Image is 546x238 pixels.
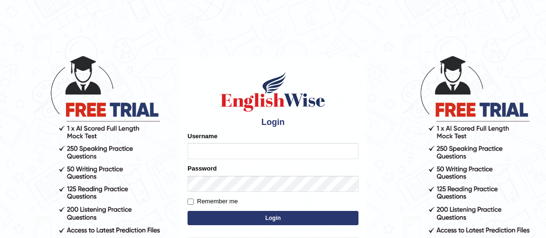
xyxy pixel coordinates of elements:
[188,132,217,141] label: Username
[188,199,194,205] input: Remember me
[219,70,327,113] img: Logo of English Wise sign in for intelligent practice with AI
[188,211,358,225] button: Login
[188,118,358,127] h4: Login
[188,164,217,173] label: Password
[188,197,238,206] label: Remember me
